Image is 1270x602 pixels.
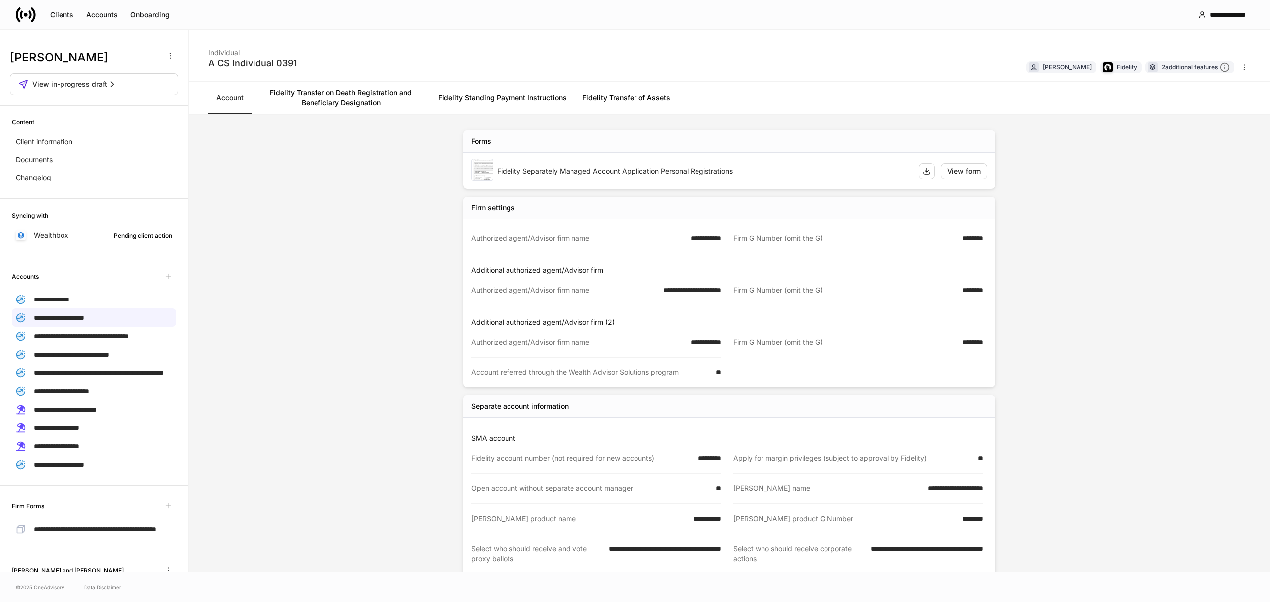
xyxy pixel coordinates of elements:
[12,211,48,220] h6: Syncing with
[208,58,297,69] div: A CS Individual 0391
[12,501,44,511] h6: Firm Forms
[208,82,252,114] a: Account
[130,10,170,20] div: Onboarding
[84,583,121,591] a: Data Disclaimer
[430,82,574,114] a: Fidelity Standing Payment Instructions
[1043,62,1092,72] div: [PERSON_NAME]
[471,203,515,213] div: Firm settings
[16,173,51,182] p: Changelog
[114,231,172,240] div: Pending client action
[471,483,710,493] div: Open account without separate account manager
[252,82,430,114] a: Fidelity Transfer on Death Registration and Beneficiary Designation
[733,514,956,524] div: [PERSON_NAME] product G Number
[471,285,657,295] div: Authorized agent/Advisor firm name
[574,82,678,114] a: Fidelity Transfer of Assets
[733,285,956,295] div: Firm G Number (omit the G)
[947,166,981,176] div: View form
[12,169,176,186] a: Changelog
[733,483,922,493] div: [PERSON_NAME] name
[733,544,865,564] div: Select who should receive corporate actions
[471,453,692,463] div: Fidelity account number (not required for new accounts)
[16,155,53,165] p: Documents
[50,10,73,20] div: Clients
[12,151,176,169] a: Documents
[471,367,710,377] div: Account referred through the Wealth Advisor Solutions program
[1117,62,1137,72] div: Fidelity
[10,73,178,95] button: View in-progress draft
[471,544,603,564] div: Select who should receive and vote proxy ballots
[34,230,68,240] p: Wealthbox
[733,233,956,243] div: Firm G Number (omit the G)
[471,265,991,275] p: Additional authorized agent/Advisor firm
[941,163,987,179] button: View form
[160,268,176,284] span: Unavailable with outstanding requests for information
[16,583,64,591] span: © 2025 OneAdvisory
[32,79,107,89] span: View in-progress draft
[1162,62,1230,73] div: 2 additional features
[471,337,685,347] div: Authorized agent/Advisor firm name
[12,226,176,244] a: WealthboxPending client action
[497,166,911,176] div: Fidelity Separately Managed Account Application Personal Registrations
[12,566,124,575] h6: [PERSON_NAME] and [PERSON_NAME]
[471,433,991,443] p: SMA account
[471,514,687,524] div: [PERSON_NAME] product name
[160,498,176,514] span: Unavailable with outstanding requests for information
[44,7,80,23] button: Clients
[10,50,158,65] h3: [PERSON_NAME]
[12,272,39,281] h6: Accounts
[471,233,685,243] div: Authorized agent/Advisor firm name
[471,401,569,411] div: Separate account information
[124,7,176,23] button: Onboarding
[12,133,176,151] a: Client information
[86,10,118,20] div: Accounts
[471,317,991,327] p: Additional authorized agent/Advisor firm (2)
[733,453,972,463] div: Apply for margin privileges (subject to approval by Fidelity)
[733,337,956,348] div: Firm G Number (omit the G)
[208,42,297,58] div: Individual
[80,7,124,23] button: Accounts
[16,137,72,147] p: Client information
[12,118,34,127] h6: Content
[471,136,491,146] div: Forms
